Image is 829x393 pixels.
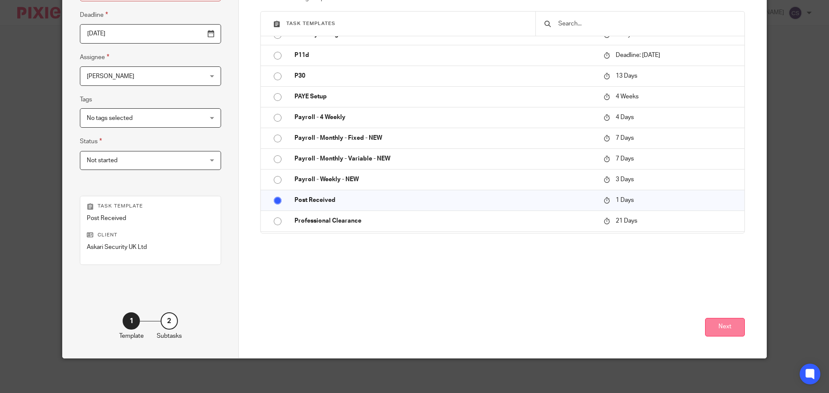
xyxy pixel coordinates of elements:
p: Payroll - 4 Weekly [294,113,595,122]
p: P11d [294,51,595,60]
label: Tags [80,95,92,104]
span: No tags selected [87,115,133,121]
span: Deadline: [DATE] [616,52,660,58]
span: 13 Days [616,73,637,79]
span: Task templates [286,21,335,26]
p: Task template [87,203,214,210]
p: Payroll - Monthly - Fixed - NEW [294,134,595,142]
span: 21 Days [616,218,637,224]
label: Deadline [80,10,108,20]
span: 7 Days [616,156,634,162]
label: Status [80,136,102,146]
p: Payroll - Weekly - NEW [294,175,595,184]
div: 1 [123,312,140,330]
p: Client [87,232,214,239]
span: 1 Days [616,197,634,203]
span: Not started [87,157,117,163]
p: Post Received [294,196,595,204]
span: 4 Days [616,114,634,120]
label: Assignee [80,52,109,62]
span: [PERSON_NAME] [87,73,134,79]
p: Askari Security UK Ltd [87,243,214,252]
p: PAYE Setup [294,92,595,101]
span: 7 Days [616,135,634,141]
input: Pick a date [80,24,221,44]
p: P30 [294,72,595,80]
div: 2 [161,312,178,330]
p: Subtasks [157,332,182,340]
span: 4 Weeks [616,94,639,100]
p: Payroll - Monthly - Variable - NEW [294,154,595,163]
button: Next [705,318,745,336]
p: Post Received [87,214,214,223]
span: 3 Days [616,176,634,182]
p: Professional Clearance [294,217,595,225]
p: Template [119,332,144,340]
input: Search... [557,19,736,28]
